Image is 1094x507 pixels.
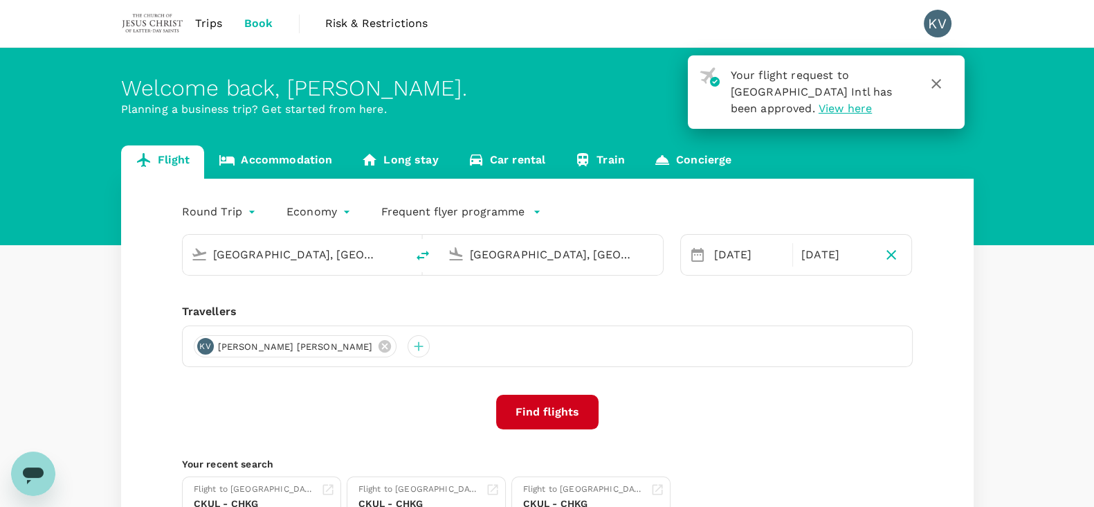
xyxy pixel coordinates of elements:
a: Car rental [453,145,560,179]
button: Open [396,253,399,256]
span: [PERSON_NAME] [PERSON_NAME] [210,340,381,354]
div: Welcome back , [PERSON_NAME] . [121,75,974,101]
div: [DATE] [709,241,790,269]
span: Trips [195,15,222,32]
input: Going to [470,244,634,265]
a: Flight [121,145,205,179]
p: Frequent flyer programme [381,204,525,220]
button: Find flights [496,395,599,429]
div: Flight to [GEOGRAPHIC_DATA] [358,483,480,497]
button: Open [653,253,656,256]
div: Flight to [GEOGRAPHIC_DATA] [523,483,645,497]
p: Planning a business trip? Get started from here. [121,101,974,118]
div: KV[PERSON_NAME] [PERSON_NAME] [194,335,396,357]
button: delete [406,239,439,272]
span: Risk & Restrictions [325,15,428,32]
div: [DATE] [796,241,877,269]
a: Train [560,145,639,179]
a: Long stay [347,145,453,179]
p: Your recent search [182,457,913,471]
span: View here [819,102,872,115]
img: The Malaysian Church of Jesus Christ of Latter-day Saints [121,8,185,39]
button: Frequent flyer programme [381,204,541,220]
span: Your flight request to [GEOGRAPHIC_DATA] Intl has been approved. [731,69,893,115]
iframe: Button to launch messaging window [11,452,55,496]
a: Concierge [639,145,746,179]
a: Accommodation [204,145,347,179]
div: KV [924,10,951,37]
span: Book [244,15,273,32]
div: Economy [286,201,354,223]
input: Depart from [213,244,377,265]
div: Flight to [GEOGRAPHIC_DATA] [194,483,316,497]
img: flight-approved [700,67,720,87]
div: Travellers [182,303,913,320]
div: Round Trip [182,201,259,223]
div: KV [197,338,214,355]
